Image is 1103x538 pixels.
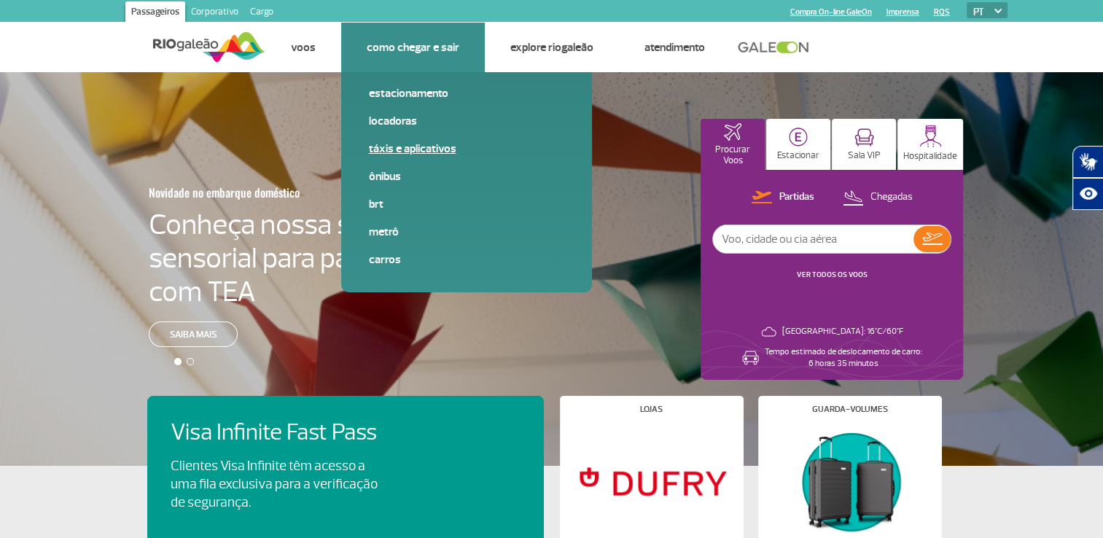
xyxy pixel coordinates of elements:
a: Explore RIOgaleão [510,40,593,55]
a: Metrô [369,224,564,240]
button: Abrir recursos assistivos. [1072,178,1103,210]
p: [GEOGRAPHIC_DATA]: 16°C/60°F [782,326,903,338]
p: Partidas [779,190,814,204]
a: Carros [369,252,564,268]
button: Hospitalidade [897,119,963,170]
a: Ônibus [369,168,564,184]
h4: Visa Infinite Fast Pass [171,419,402,446]
p: Estacionar [777,150,819,161]
a: Passageiros [125,1,185,25]
button: Procurar Voos [701,119,765,170]
h4: Conheça nossa sala sensorial para passageiros com TEA [149,208,464,308]
a: BRT [369,196,564,212]
img: airplaneHomeActive.svg [724,123,741,141]
p: Hospitalidade [903,151,957,162]
a: Atendimento [644,40,705,55]
p: Clientes Visa Infinite têm acesso a uma fila exclusiva para a verificação de segurança. [171,457,378,512]
img: hospitality.svg [919,125,942,147]
button: Estacionar [766,119,830,170]
img: carParkingHome.svg [789,128,808,147]
button: Chegadas [838,188,917,207]
p: Procurar Voos [708,144,757,166]
button: VER TODOS OS VOOS [792,269,872,281]
a: Saiba mais [149,321,238,347]
a: VER TODOS OS VOOS [797,270,868,279]
a: Locadoras [369,113,564,129]
div: Plugin de acessibilidade da Hand Talk. [1072,146,1103,210]
img: Guarda-volumes [770,425,929,537]
a: Imprensa [886,7,919,17]
a: Compra On-line GaleOn [790,7,872,17]
a: Estacionamento [369,85,564,101]
p: Tempo estimado de deslocamento de carro: 6 horas 35 minutos [765,346,922,370]
a: Voos [291,40,316,55]
button: Sala VIP [832,119,896,170]
button: Partidas [747,188,819,207]
img: vipRoom.svg [854,128,874,147]
h4: Lojas [640,405,663,413]
button: Abrir tradutor de língua de sinais. [1072,146,1103,178]
h4: Guarda-volumes [812,405,888,413]
h3: Novidade no embarque doméstico [149,177,392,208]
a: Cargo [244,1,279,25]
input: Voo, cidade ou cia aérea [713,225,913,253]
img: Lojas [572,425,730,537]
a: Táxis e aplicativos [369,141,564,157]
p: Chegadas [870,190,913,204]
a: Corporativo [185,1,244,25]
p: Sala VIP [848,150,881,161]
a: Como chegar e sair [367,40,459,55]
a: RQS [934,7,950,17]
a: Visa Infinite Fast PassClientes Visa Infinite têm acesso a uma fila exclusiva para a verificação ... [171,419,521,512]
